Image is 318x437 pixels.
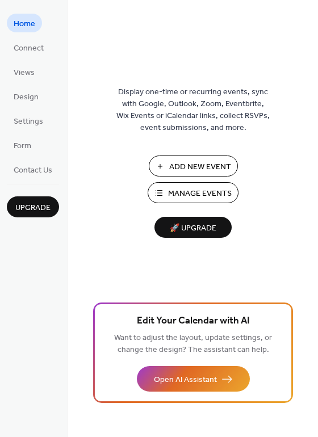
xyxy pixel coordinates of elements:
[137,366,250,392] button: Open AI Assistant
[154,374,217,386] span: Open AI Assistant
[7,14,42,32] a: Home
[114,330,272,358] span: Want to adjust the layout, update settings, or change the design? The assistant can help.
[7,196,59,217] button: Upgrade
[168,188,232,200] span: Manage Events
[14,116,43,128] span: Settings
[14,43,44,54] span: Connect
[7,62,41,81] a: Views
[169,161,231,173] span: Add New Event
[149,156,238,177] button: Add New Event
[14,91,39,103] span: Design
[154,217,232,238] button: 🚀 Upgrade
[14,18,35,30] span: Home
[7,38,51,57] a: Connect
[137,313,250,329] span: Edit Your Calendar with AI
[15,202,51,214] span: Upgrade
[14,67,35,79] span: Views
[14,140,31,152] span: Form
[7,111,50,130] a: Settings
[14,165,52,177] span: Contact Us
[148,182,238,203] button: Manage Events
[161,221,225,236] span: 🚀 Upgrade
[7,136,38,154] a: Form
[7,160,59,179] a: Contact Us
[116,86,270,134] span: Display one-time or recurring events, sync with Google, Outlook, Zoom, Eventbrite, Wix Events or ...
[7,87,45,106] a: Design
